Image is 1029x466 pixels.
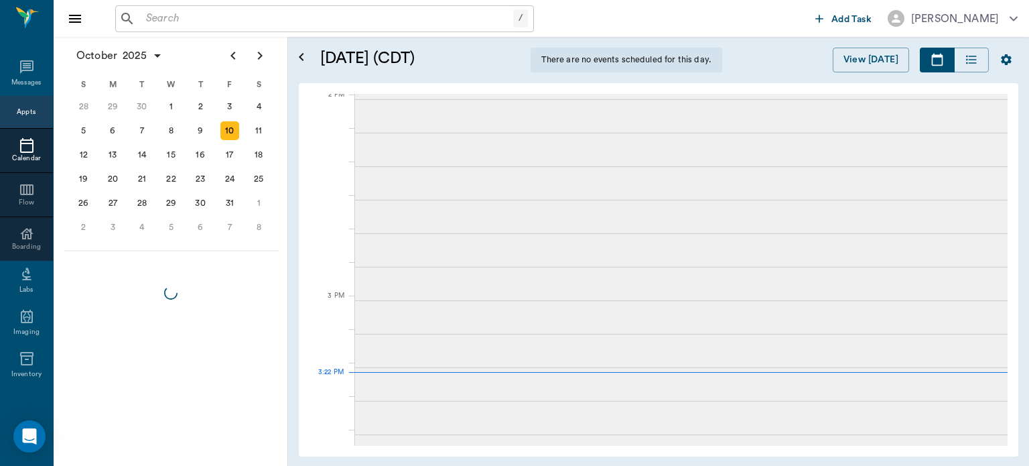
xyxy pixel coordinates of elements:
div: Thursday, October 30, 2025 [191,194,210,213]
div: Thursday, October 2, 2025 [191,97,210,116]
div: Monday, November 3, 2025 [103,218,122,237]
div: Labs [19,285,33,295]
div: Today, Friday, October 10, 2025 [220,121,239,140]
div: Friday, October 24, 2025 [220,170,239,188]
div: Saturday, October 11, 2025 [249,121,268,140]
div: Saturday, October 25, 2025 [249,170,268,188]
div: Thursday, October 16, 2025 [191,145,210,164]
div: Wednesday, October 29, 2025 [162,194,181,213]
button: Next page [247,42,273,69]
div: / [513,9,528,27]
div: Friday, November 7, 2025 [220,218,239,237]
div: Monday, September 29, 2025 [103,97,122,116]
div: Saturday, November 1, 2025 [249,194,268,213]
button: Close drawer [62,5,88,32]
div: Sunday, November 2, 2025 [74,218,93,237]
div: Monday, October 6, 2025 [103,121,122,140]
div: Saturday, November 8, 2025 [249,218,268,237]
button: View [DATE] [833,48,909,72]
div: Monday, October 27, 2025 [103,194,122,213]
div: Wednesday, October 1, 2025 [162,97,181,116]
div: Thursday, November 6, 2025 [191,218,210,237]
div: S [69,74,98,95]
div: There are no events scheduled for this day. [531,48,722,72]
button: October2025 [70,42,169,69]
button: Previous page [220,42,247,69]
div: F [215,74,245,95]
div: Open Intercom Messenger [13,420,46,453]
div: Tuesday, October 7, 2025 [133,121,151,140]
div: Tuesday, October 21, 2025 [133,170,151,188]
button: Add Task [810,6,877,31]
div: Wednesday, October 22, 2025 [162,170,181,188]
div: T [186,74,215,95]
button: Open calendar [293,32,310,83]
div: Wednesday, November 5, 2025 [162,218,181,237]
div: Messages [11,78,42,88]
div: S [244,74,273,95]
div: 2 PM [310,88,344,121]
div: Wednesday, October 15, 2025 [162,145,181,164]
div: Friday, October 31, 2025 [220,194,239,213]
div: Tuesday, November 4, 2025 [133,218,151,237]
div: Wednesday, October 8, 2025 [162,121,181,140]
div: Friday, October 3, 2025 [220,97,239,116]
h5: [DATE] (CDT) [320,48,520,69]
div: Monday, October 13, 2025 [103,145,122,164]
div: Sunday, October 12, 2025 [74,145,93,164]
div: [PERSON_NAME] [911,11,999,27]
button: [PERSON_NAME] [877,6,1028,31]
div: Tuesday, September 30, 2025 [133,97,151,116]
div: Friday, October 17, 2025 [220,145,239,164]
input: Search [141,9,513,28]
div: Sunday, October 19, 2025 [74,170,93,188]
div: Monday, October 20, 2025 [103,170,122,188]
span: October [74,46,120,65]
div: Tuesday, October 28, 2025 [133,194,151,213]
div: Tuesday, October 14, 2025 [133,145,151,164]
span: 2025 [120,46,149,65]
div: 3 PM [310,289,344,323]
div: Appts [17,107,36,117]
div: Imaging [13,327,40,337]
div: W [157,74,186,95]
div: Sunday, October 5, 2025 [74,121,93,140]
div: M [98,74,128,95]
div: Saturday, October 18, 2025 [249,145,268,164]
div: Thursday, October 9, 2025 [191,121,210,140]
div: Thursday, October 23, 2025 [191,170,210,188]
div: Sunday, October 26, 2025 [74,194,93,213]
div: Saturday, October 4, 2025 [249,97,268,116]
div: Sunday, September 28, 2025 [74,97,93,116]
div: Inventory [11,369,42,380]
div: T [127,74,157,95]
